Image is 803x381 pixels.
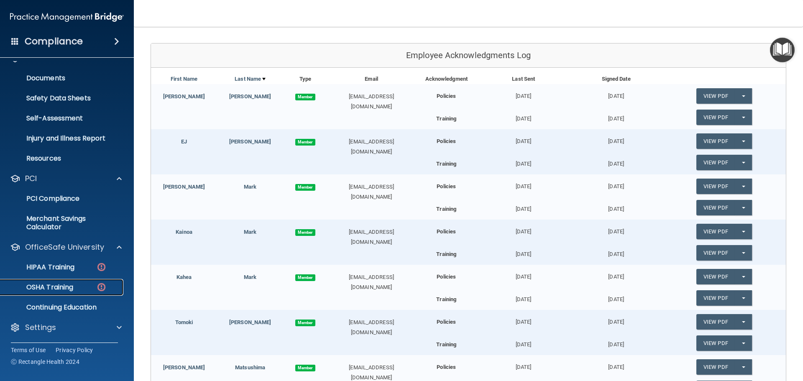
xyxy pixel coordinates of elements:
span: Member [295,139,315,146]
span: Member [295,274,315,281]
b: Policies [437,93,456,99]
p: Settings [25,322,56,332]
p: Merchant Savings Calculator [5,215,120,231]
div: [DATE] [570,110,662,124]
p: Injury and Illness Report [5,134,120,143]
div: [DATE] [477,310,570,327]
div: Acknowledgment [416,74,478,84]
a: Mark [244,184,256,190]
a: View PDF [696,224,735,239]
span: Member [295,229,315,236]
p: OSHA Training [5,283,73,292]
a: View PDF [696,359,735,375]
b: Training [436,341,456,348]
div: [DATE] [477,110,570,124]
div: [DATE] [477,335,570,350]
b: Training [436,206,456,212]
a: Last Name [235,74,266,84]
a: View PDF [696,314,735,330]
a: [PERSON_NAME] [229,93,271,100]
a: Settings [10,322,122,332]
p: PCI Compliance [5,194,120,203]
div: [DATE] [477,174,570,192]
a: View PDF [696,200,735,215]
a: View PDF [696,269,735,284]
div: [DATE] [570,129,662,146]
div: [DATE] [477,220,570,237]
b: Policies [437,228,456,235]
div: [DATE] [477,355,570,372]
a: View PDF [696,179,735,194]
span: Member [295,320,315,326]
div: [DATE] [477,265,570,282]
div: Employee Acknowledgments Log [151,43,786,68]
div: [DATE] [477,245,570,259]
div: [EMAIL_ADDRESS][DOMAIN_NAME] [327,92,416,112]
div: [EMAIL_ADDRESS][DOMAIN_NAME] [327,272,416,292]
p: Documents [5,74,120,82]
a: [PERSON_NAME] [163,184,205,190]
a: Mark [244,274,256,280]
b: Training [436,115,456,122]
div: [DATE] [477,290,570,304]
a: [PERSON_NAME] [163,364,205,371]
div: [DATE] [477,155,570,169]
a: [PERSON_NAME] [229,319,271,325]
div: [EMAIL_ADDRESS][DOMAIN_NAME] [327,182,416,202]
a: View PDF [696,245,735,261]
span: Ⓒ Rectangle Health 2024 [11,358,79,366]
img: PMB logo [10,9,124,26]
img: danger-circle.6113f641.png [96,262,107,272]
div: [DATE] [477,200,570,214]
div: [DATE] [570,84,662,101]
p: Safety Data Sheets [5,94,120,102]
a: Privacy Policy [56,346,93,354]
b: Training [436,161,456,167]
b: Policies [437,183,456,189]
a: View PDF [696,133,735,149]
a: First Name [171,74,197,84]
a: View PDF [696,155,735,170]
div: [EMAIL_ADDRESS][DOMAIN_NAME] [327,317,416,338]
a: Kahea [176,274,192,280]
p: Self-Assessment [5,114,120,123]
a: [PERSON_NAME] [229,138,271,145]
div: Signed Date [570,74,662,84]
a: Matsushima [235,364,265,371]
div: [DATE] [570,335,662,350]
b: Policies [437,138,456,144]
b: Training [436,251,456,257]
div: Last Sent [477,74,570,84]
a: EJ [181,138,187,145]
div: Type [283,74,327,84]
div: [DATE] [477,129,570,146]
img: danger-circle.6113f641.png [96,282,107,292]
div: [DATE] [570,220,662,237]
a: Tomoki [175,319,193,325]
a: View PDF [696,335,735,351]
div: [EMAIL_ADDRESS][DOMAIN_NAME] [327,137,416,157]
div: [EMAIL_ADDRESS][DOMAIN_NAME] [327,227,416,247]
a: PCI [10,174,122,184]
div: [DATE] [570,245,662,259]
span: Member [295,94,315,100]
button: Open Resource Center [770,38,795,62]
div: Email [327,74,416,84]
a: View PDF [696,290,735,306]
a: OfficeSafe University [10,242,122,252]
div: [DATE] [570,355,662,372]
span: Member [295,184,315,191]
div: [DATE] [477,84,570,101]
div: [DATE] [570,290,662,304]
b: Policies [437,319,456,325]
a: View PDF [696,110,735,125]
b: Training [436,296,456,302]
p: OfficeSafe University [25,242,104,252]
a: View PDF [696,88,735,104]
div: [DATE] [570,174,662,192]
b: Policies [437,364,456,370]
a: [PERSON_NAME] [163,93,205,100]
div: [DATE] [570,155,662,169]
p: PCI [25,174,37,184]
div: [DATE] [570,310,662,327]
